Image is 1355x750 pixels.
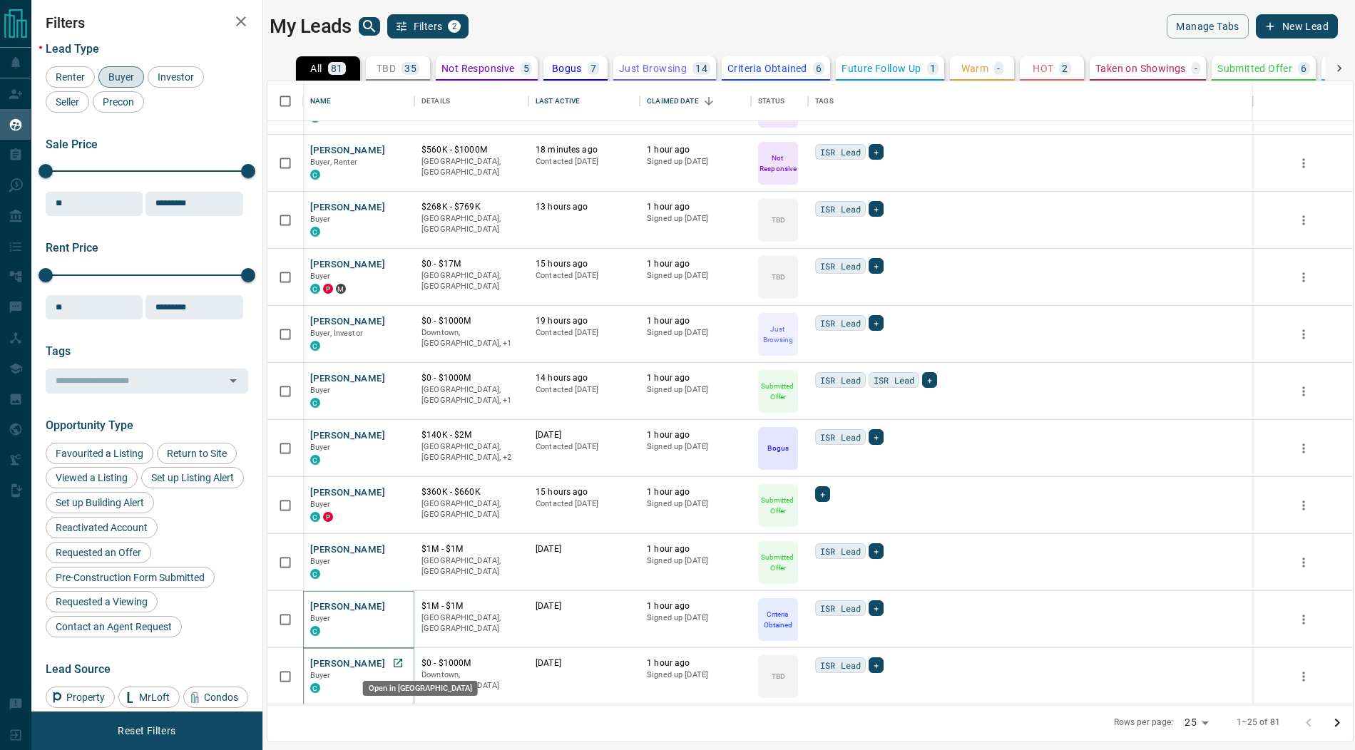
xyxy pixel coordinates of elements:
p: 14 [695,63,707,73]
h1: My Leads [270,15,352,38]
div: MrLoft [118,687,180,708]
span: + [874,259,879,273]
div: Name [310,81,332,121]
p: Signed up [DATE] [647,498,744,510]
p: [GEOGRAPHIC_DATA], [GEOGRAPHIC_DATA] [421,213,521,235]
p: 6 [1301,63,1307,73]
div: Seller [46,91,89,113]
p: Signed up [DATE] [647,327,744,339]
span: Set up Listing Alert [146,472,239,483]
div: condos.ca [310,170,320,180]
p: Signed up [DATE] [647,612,744,624]
span: ISR Lead [820,202,861,216]
button: more [1293,552,1314,573]
p: $0 - $1000M [421,315,521,327]
div: Investor [148,66,204,88]
p: 6 [816,63,822,73]
button: more [1293,438,1314,459]
span: Buyer [310,215,331,224]
span: Investor [153,71,199,83]
span: Return to Site [162,448,232,459]
p: TBD [772,215,785,225]
button: more [1293,495,1314,516]
p: 1 hour ago [647,600,744,612]
p: TBD [772,272,785,282]
span: Lead Source [46,662,111,676]
div: Renter [46,66,95,88]
span: Property [61,692,110,703]
div: Contact an Agent Request [46,616,182,637]
div: Claimed Date [640,81,751,121]
span: ISR Lead [874,373,914,387]
p: Signed up [DATE] [647,441,744,453]
div: Details [421,81,450,121]
span: + [874,145,879,159]
button: more [1293,324,1314,345]
p: Warm [961,63,989,73]
span: Buyer, Investor [310,329,363,338]
span: ISR Lead [820,430,861,444]
button: more [1293,609,1314,630]
div: condos.ca [310,455,320,465]
span: Buyer [103,71,139,83]
div: Tags [815,81,834,121]
button: Reset Filters [108,719,185,743]
p: 1 hour ago [647,315,744,327]
p: Rows per page: [1114,716,1174,729]
div: Last Active [536,81,580,121]
div: property.ca [323,284,333,294]
p: Future Follow Up [842,63,921,73]
span: + [874,430,879,444]
div: condos.ca [310,341,320,351]
button: Open [223,371,243,391]
div: condos.ca [310,284,320,294]
button: more [1293,267,1314,288]
p: - [1195,63,1197,73]
p: [DATE] [536,657,633,669]
p: Submitted Offer [760,552,797,573]
p: $560K - $1000M [421,144,521,156]
p: Contacted [DATE] [536,384,633,396]
p: 5 [523,63,529,73]
button: more [1293,153,1314,174]
span: Buyer [310,614,331,623]
p: All [310,63,322,73]
p: HOT [1033,63,1053,73]
span: Opportunity Type [46,418,133,432]
div: condos.ca [310,683,320,693]
button: [PERSON_NAME] [310,657,385,671]
p: 1 hour ago [647,429,744,441]
div: Viewed a Listing [46,467,138,488]
div: condos.ca [310,569,320,579]
p: [DATE] [536,600,633,612]
p: 1 hour ago [647,543,744,555]
p: [GEOGRAPHIC_DATA], [GEOGRAPHIC_DATA] [421,498,521,520]
p: Contacted [DATE] [536,441,633,453]
div: property.ca [323,512,333,522]
div: Tags [808,81,1253,121]
div: + [869,258,884,274]
div: Requested a Viewing [46,591,158,612]
div: condos.ca [310,398,320,408]
p: Contacted [DATE] [536,498,633,510]
span: Buyer [310,443,331,452]
p: 7 [590,63,596,73]
button: [PERSON_NAME] [310,486,385,500]
p: $1M - $1M [421,543,521,555]
p: 19 hours ago [536,315,633,327]
p: 14 hours ago [536,372,633,384]
p: Just Browsing [760,324,797,345]
p: $0 - $17M [421,258,521,270]
span: + [927,373,932,387]
p: [DATE] [536,543,633,555]
div: mrloft.ca [336,284,346,294]
p: 1 hour ago [647,258,744,270]
p: - [997,63,1000,73]
p: 1 hour ago [647,657,744,669]
p: 18 minutes ago [536,144,633,156]
p: Toronto [421,327,521,349]
button: Filters2 [387,14,469,38]
span: 2 [449,21,459,31]
div: Reactivated Account [46,517,158,538]
p: Bogus [767,443,788,453]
